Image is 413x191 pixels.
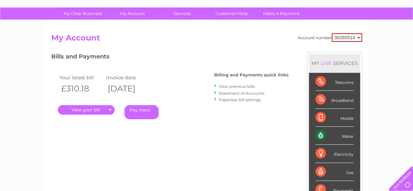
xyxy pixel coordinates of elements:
[56,8,110,20] a: My Clear Business
[58,82,105,95] th: £310.18
[51,33,362,46] h2: My Account
[155,8,209,20] a: Services
[254,8,308,20] a: Make A Payment
[219,91,264,96] a: Statement of Accounts
[58,105,115,115] a: .
[391,28,407,33] a: Log out
[14,17,48,37] img: logo.png
[315,73,354,91] div: Telecoms
[290,3,335,11] a: 0333 014 3131
[51,52,289,63] h3: Bills and Payments
[298,33,362,42] div: Account number
[315,163,354,181] div: Gas
[370,28,386,33] a: Contact
[53,4,361,32] div: Clear Business is a trading name of Verastar Limited (registered in [GEOGRAPHIC_DATA] No. 3667643...
[105,8,159,20] a: My Account
[315,127,354,145] div: Water
[219,97,261,102] a: Paperless bill settings
[315,91,354,109] div: Broadband
[309,54,360,72] div: MY SERVICES
[124,105,159,119] a: Pay Here
[205,8,259,20] a: Customer Help
[104,82,151,95] th: [DATE]
[219,84,255,89] a: View previous bills
[298,28,310,33] a: Water
[315,145,354,163] div: Electricity
[58,73,105,82] td: Your latest bill
[104,73,151,82] td: Invoice date
[315,109,354,127] div: Mobile
[314,28,329,33] a: Energy
[356,28,366,33] a: Blog
[333,28,352,33] a: Telecoms
[214,72,289,77] h4: Billing and Payments quick links
[319,60,333,66] div: LIVE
